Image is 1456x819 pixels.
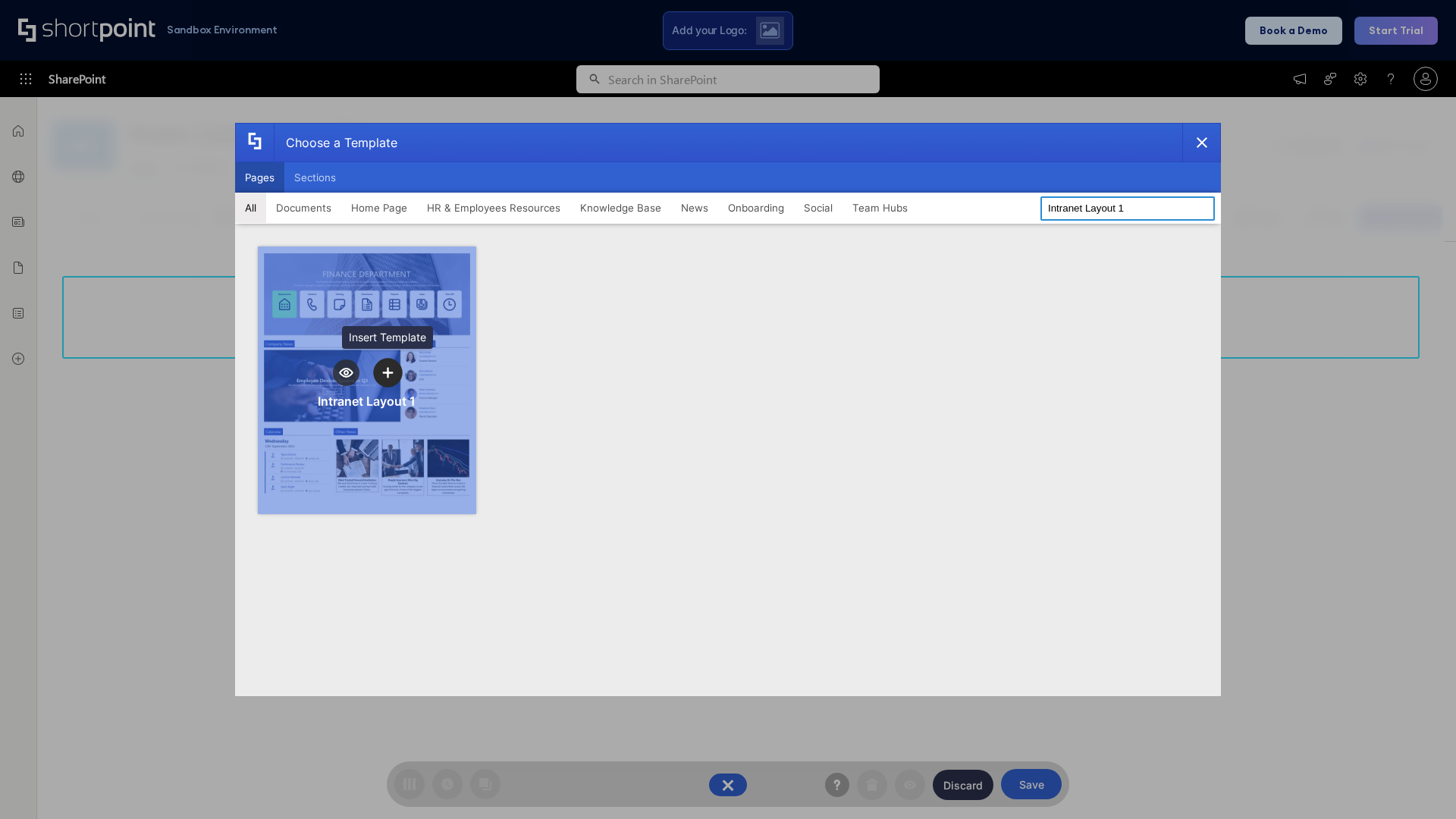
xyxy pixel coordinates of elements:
[235,162,284,193] button: Pages
[843,193,918,223] button: Team Hubs
[274,124,397,162] div: Choose a Template
[1380,746,1456,819] iframe: Chat Widget
[671,193,718,223] button: News
[284,162,346,193] button: Sections
[235,193,266,223] button: All
[318,394,416,409] div: Intranet Layout 1
[570,193,671,223] button: Knowledge Base
[341,193,417,223] button: Home Page
[794,193,843,223] button: Social
[1040,196,1215,221] input: Search
[235,123,1221,696] div: template selector
[718,193,794,223] button: Onboarding
[417,193,570,223] button: HR & Employees Resources
[266,193,341,223] button: Documents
